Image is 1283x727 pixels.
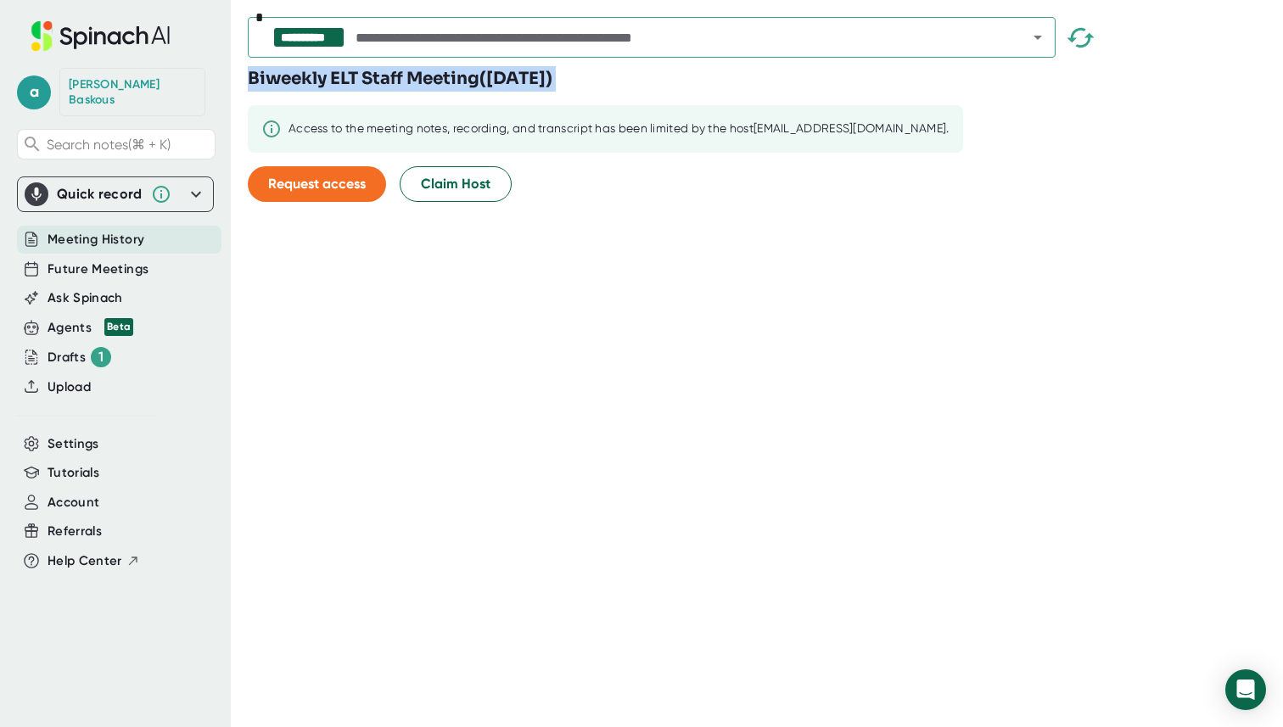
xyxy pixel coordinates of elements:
div: Beta [104,318,133,336]
span: Claim Host [421,174,490,194]
button: Upload [48,377,91,397]
button: Settings [48,434,99,454]
button: Ask Spinach [48,288,123,308]
div: Open Intercom Messenger [1225,669,1266,710]
button: Meeting History [48,230,144,249]
span: Request access [268,176,366,192]
div: Aristotle Baskous [69,77,196,107]
button: Account [48,493,99,512]
button: Drafts 1 [48,347,111,367]
div: 1 [91,347,111,367]
div: Access to the meeting notes, recording, and transcript has been limited by the host [EMAIL_ADDRES... [289,121,950,137]
button: Agents Beta [48,318,133,338]
div: Quick record [57,186,143,203]
button: Claim Host [400,166,512,202]
button: Referrals [48,522,102,541]
span: a [17,75,51,109]
div: Drafts [48,347,111,367]
span: Help Center [48,551,122,571]
span: Search notes (⌘ + K) [47,137,171,153]
div: Agents [48,318,133,338]
h3: Biweekly ELT Staff Meeting ( [DATE] ) [248,66,552,92]
button: Tutorials [48,463,99,483]
button: Future Meetings [48,260,148,279]
div: Quick record [25,177,206,211]
button: Open [1026,25,1050,49]
button: Request access [248,166,386,202]
button: Help Center [48,551,140,571]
